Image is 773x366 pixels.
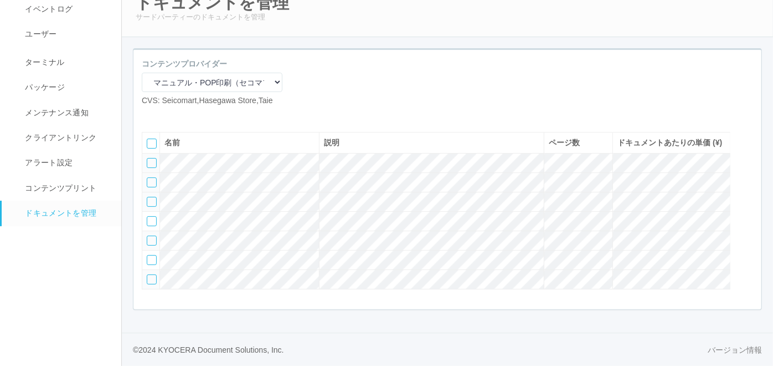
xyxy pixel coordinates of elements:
span: メンテナンス通知 [22,108,89,117]
p: サードパーティーのドキュメントを管理 [136,12,759,23]
a: メンテナンス通知 [2,100,131,125]
a: ターミナル [2,47,131,75]
div: 名前 [164,137,315,149]
span: アラート設定 [22,158,73,167]
div: 最上部に移動 [739,129,756,151]
div: 説明 [324,137,539,149]
a: バージョン情報 [708,344,762,356]
div: 下に移動 [739,174,756,196]
span: ユーザー [22,29,56,38]
a: ドキュメントを管理 [2,201,131,226]
span: © 2024 KYOCERA Document Solutions, Inc. [133,345,284,354]
a: クライアントリンク [2,125,131,150]
span: ターミナル [22,58,65,67]
div: ドキュメントあたりの単価 (¥) [617,137,726,149]
span: イベントログ [22,4,73,13]
div: ページ数 [549,137,608,149]
div: 最下部に移動 [739,196,756,218]
span: CVS: Seicomart,Hasegawa Store,Taie [142,96,273,105]
label: コンテンツプロバイダー [142,58,227,70]
span: クライアントリンク [22,133,96,142]
span: コンテンツプリント [22,184,96,192]
span: ドキュメントを管理 [22,209,96,217]
a: コンテンツプリント [2,176,131,201]
span: パッケージ [22,83,65,91]
div: 上に移動 [739,151,756,174]
a: アラート設定 [2,150,131,175]
a: パッケージ [2,75,131,100]
a: ユーザー [2,22,131,47]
